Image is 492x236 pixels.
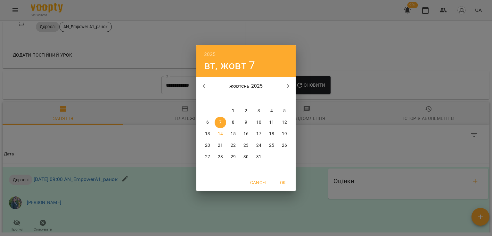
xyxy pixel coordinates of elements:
button: 6 [202,117,213,128]
button: 23 [240,140,252,151]
p: 23 [243,142,249,149]
span: Cancel [250,179,267,186]
button: OK [273,177,293,188]
button: Cancel [248,177,270,188]
p: 29 [231,154,236,160]
button: 2025 [204,50,216,59]
span: пн [202,96,213,102]
button: 5 [279,105,290,117]
p: 28 [218,154,223,160]
button: 30 [240,151,252,163]
button: 27 [202,151,213,163]
button: 19 [279,128,290,140]
p: 20 [205,142,210,149]
button: 3 [253,105,265,117]
p: 27 [205,154,210,160]
p: жовтень 2025 [212,82,281,90]
p: 9 [245,119,247,126]
p: 4 [270,108,273,114]
button: 16 [240,128,252,140]
button: вт, жовт 7 [204,59,255,72]
button: 10 [253,117,265,128]
p: 8 [232,119,234,126]
p: 18 [269,131,274,137]
p: 21 [218,142,223,149]
button: 17 [253,128,265,140]
button: 11 [266,117,277,128]
button: 1 [227,105,239,117]
p: 16 [243,131,249,137]
button: 18 [266,128,277,140]
p: 30 [243,154,249,160]
button: 28 [215,151,226,163]
span: сб [266,96,277,102]
span: ср [227,96,239,102]
p: 5 [283,108,286,114]
p: 1 [232,108,234,114]
span: вт [215,96,226,102]
button: 7 [215,117,226,128]
button: 22 [227,140,239,151]
button: 20 [202,140,213,151]
button: 29 [227,151,239,163]
button: 13 [202,128,213,140]
p: 25 [269,142,274,149]
p: 26 [282,142,287,149]
p: 22 [231,142,236,149]
p: 31 [256,154,261,160]
button: 9 [240,117,252,128]
button: 14 [215,128,226,140]
p: 15 [231,131,236,137]
button: 12 [279,117,290,128]
p: 10 [256,119,261,126]
button: 24 [253,140,265,151]
button: 2 [240,105,252,117]
button: 15 [227,128,239,140]
p: 3 [258,108,260,114]
button: 31 [253,151,265,163]
span: нд [279,96,290,102]
span: чт [240,96,252,102]
button: 21 [215,140,226,151]
span: OK [275,179,291,186]
p: 6 [206,119,209,126]
button: 26 [279,140,290,151]
p: 12 [282,119,287,126]
p: 13 [205,131,210,137]
p: 7 [219,119,222,126]
p: 19 [282,131,287,137]
p: 17 [256,131,261,137]
p: 11 [269,119,274,126]
p: 2 [245,108,247,114]
button: 25 [266,140,277,151]
span: пт [253,96,265,102]
button: 8 [227,117,239,128]
button: 4 [266,105,277,117]
p: 24 [256,142,261,149]
p: 14 [218,131,223,137]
